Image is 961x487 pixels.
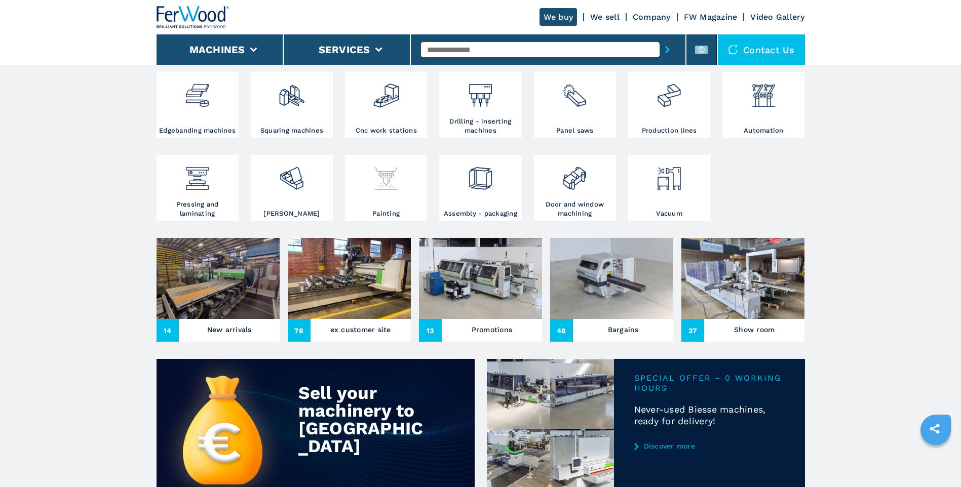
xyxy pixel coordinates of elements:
a: Assembly - packaging [439,155,521,221]
a: Show room37Show room [681,238,804,342]
h3: Drilling - inserting machines [442,117,519,135]
div: Contact us [718,34,805,65]
img: linee_di_produzione_2.png [656,74,682,109]
h3: Production lines [642,126,697,135]
h3: Automation [744,126,784,135]
a: Cnc work stations [345,72,427,138]
a: We buy [540,8,578,26]
a: Painting [345,155,427,221]
a: Discover more [634,442,785,450]
h3: Edgebanding machines [159,126,236,135]
h3: Bargains [608,322,639,337]
button: submit-button [660,38,675,61]
a: FW Magazine [684,12,738,22]
a: Production lines [628,72,710,138]
h3: [PERSON_NAME] [263,209,320,218]
img: montaggio_imballaggio_2.png [467,157,494,192]
img: Bargains [550,238,673,319]
img: Contact us [728,45,738,55]
img: levigatrici_2.png [278,157,305,192]
h3: Painting [372,209,400,218]
span: 37 [681,319,704,342]
a: Video Gallery [750,12,804,22]
a: Bargains48Bargains [550,238,673,342]
span: 48 [550,319,573,342]
a: Door and window machining [534,155,616,221]
h3: Panel saws [556,126,594,135]
h3: ex customer site [330,322,391,337]
span: 13 [419,319,442,342]
a: [PERSON_NAME] [251,155,333,221]
h3: New arrivals [207,322,252,337]
button: Machines [189,44,245,56]
h3: Vacuum [656,209,682,218]
img: Promotions [419,238,542,319]
h3: Cnc work stations [356,126,417,135]
img: bordatrici_1.png [184,74,211,109]
img: automazione.png [750,74,777,109]
img: verniciatura_1.png [373,157,400,192]
a: Automation [722,72,804,138]
button: Services [319,44,370,56]
h3: Squaring machines [260,126,323,135]
img: Ferwood [157,6,229,28]
a: Squaring machines [251,72,333,138]
h3: Show room [734,322,775,337]
h3: Door and window machining [536,200,613,218]
img: aspirazione_1.png [656,157,682,192]
img: sezionatrici_2.png [561,74,588,109]
a: Drilling - inserting machines [439,72,521,138]
iframe: Chat [918,441,953,479]
img: lavorazione_porte_finestre_2.png [561,157,588,192]
h3: Promotions [472,322,513,337]
a: Panel saws [534,72,616,138]
a: Vacuum [628,155,710,221]
a: Pressing and laminating [157,155,239,221]
a: sharethis [922,416,947,441]
img: Show room [681,238,804,319]
a: Edgebanding machines [157,72,239,138]
img: squadratrici_2.png [278,74,305,109]
img: ex customer site [288,238,411,319]
img: New arrivals [157,238,280,319]
a: We sell [590,12,620,22]
span: 14 [157,319,179,342]
img: centro_di_lavoro_cnc_2.png [373,74,400,109]
h3: Pressing and laminating [159,200,236,218]
a: ex customer site76ex customer site [288,238,411,342]
a: Promotions13Promotions [419,238,542,342]
a: Company [633,12,671,22]
a: New arrivals14New arrivals [157,238,280,342]
div: Sell your machinery to [GEOGRAPHIC_DATA] [298,384,431,455]
img: pressa-strettoia.png [184,157,211,192]
span: 76 [288,319,311,342]
h3: Assembly - packaging [444,209,517,218]
img: foratrici_inseritrici_2.png [467,74,494,109]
